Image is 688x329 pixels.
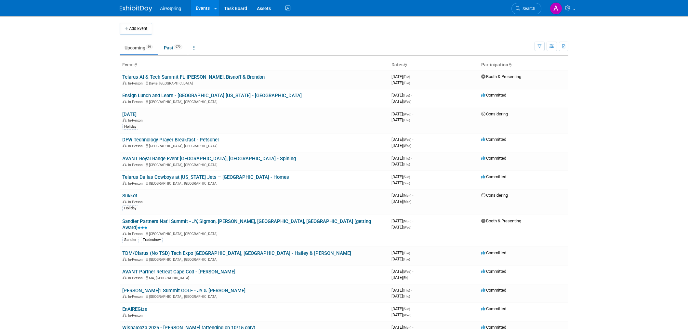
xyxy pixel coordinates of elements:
button: Add Event [120,23,152,34]
span: (Thu) [403,118,410,122]
a: Sandler Partners Nat'l Summit - JY, Sigmon, [PERSON_NAME], [GEOGRAPHIC_DATA], [GEOGRAPHIC_DATA] (... [122,218,371,230]
a: Telarus Dallas Cowboys at [US_STATE] Jets – [GEOGRAPHIC_DATA] - Homes [122,174,289,180]
span: In-Person [128,295,145,299]
span: - [411,288,412,293]
a: [PERSON_NAME]'l Summit GOLF - JY & [PERSON_NAME] [122,288,245,294]
span: [DATE] [391,312,411,317]
div: MA, [GEOGRAPHIC_DATA] [122,275,386,280]
span: 979 [174,45,182,49]
span: (Tue) [403,257,410,261]
img: In-Person Event [123,81,126,85]
span: In-Person [128,181,145,186]
span: [DATE] [391,257,410,261]
span: [DATE] [391,288,412,293]
span: (Wed) [403,112,411,116]
span: (Tue) [403,81,410,85]
span: - [412,218,413,223]
img: In-Person Event [123,276,126,279]
span: [DATE] [391,275,408,280]
a: Sort by Start Date [404,62,407,67]
span: (Tue) [403,94,410,97]
span: [DATE] [391,74,412,79]
span: Committed [481,250,506,255]
span: (Mon) [403,194,411,197]
span: Booth & Presenting [481,218,521,223]
div: [GEOGRAPHIC_DATA], [GEOGRAPHIC_DATA] [122,143,386,148]
img: In-Person Event [123,200,126,203]
span: [DATE] [391,93,412,98]
span: In-Person [128,257,145,262]
span: (Wed) [403,226,411,229]
span: [DATE] [391,306,412,311]
img: In-Person Event [123,313,126,317]
span: (Mon) [403,200,411,204]
span: 69 [146,45,153,49]
span: In-Person [128,163,145,167]
span: Considering [481,193,508,198]
span: [DATE] [391,80,410,85]
a: Upcoming69 [120,42,158,54]
span: - [411,250,412,255]
a: EnAIREGize [122,306,147,312]
div: [GEOGRAPHIC_DATA], [GEOGRAPHIC_DATA] [122,257,386,262]
div: [GEOGRAPHIC_DATA], [GEOGRAPHIC_DATA] [122,99,386,104]
span: - [411,156,412,161]
th: Participation [479,59,568,71]
span: In-Person [128,200,145,204]
span: Committed [481,137,506,142]
a: Sukkot [122,193,137,199]
img: Aila Ortiaga [550,2,562,15]
span: (Thu) [403,157,410,160]
a: Telarus AI & Tech Summit Ft. [PERSON_NAME], Bisnoff & Brondon [122,74,265,80]
img: In-Person Event [123,257,126,261]
span: [DATE] [391,143,411,148]
span: (Thu) [403,295,410,298]
span: - [411,93,412,98]
span: - [411,174,412,179]
a: DFW Technology Prayer Breakfast - Petschel [122,137,219,143]
a: AVANT Partner Retreat Cape Cod - [PERSON_NAME] [122,269,235,275]
span: In-Person [128,313,145,318]
span: - [412,137,413,142]
span: [DATE] [391,218,413,223]
span: [DATE] [391,294,410,298]
span: [DATE] [391,156,412,161]
div: [GEOGRAPHIC_DATA], [GEOGRAPHIC_DATA] [122,231,386,236]
span: - [411,74,412,79]
div: Holiday [122,124,138,130]
span: Considering [481,112,508,116]
span: (Sun) [403,181,410,185]
a: Past979 [159,42,187,54]
a: Search [511,3,541,14]
span: (Fri) [403,276,408,280]
span: AireSpring [160,6,181,11]
div: Tradeshow [141,237,163,243]
div: Sandler [122,237,139,243]
span: [DATE] [391,269,413,274]
img: In-Person Event [123,163,126,166]
span: - [412,193,413,198]
span: Committed [481,174,506,179]
span: (Sun) [403,175,410,179]
span: In-Person [128,81,145,86]
div: [GEOGRAPHIC_DATA], [GEOGRAPHIC_DATA] [122,162,386,167]
span: Committed [481,306,506,311]
span: In-Person [128,276,145,280]
span: (Thu) [403,289,410,292]
span: (Wed) [403,144,411,148]
a: [DATE] [122,112,137,117]
div: Holiday [122,205,138,211]
span: (Mon) [403,219,411,223]
span: (Tue) [403,251,410,255]
span: [DATE] [391,174,412,179]
img: In-Person Event [123,181,126,185]
span: [DATE] [391,225,411,230]
img: ExhibitDay [120,6,152,12]
span: Committed [481,288,506,293]
a: AVANT Royal Range Event [GEOGRAPHIC_DATA], [GEOGRAPHIC_DATA] - Spining [122,156,296,162]
span: In-Person [128,232,145,236]
span: Committed [481,269,506,274]
span: [DATE] [391,117,410,122]
a: TDM/Clarus (No TSD) Tech Expo [GEOGRAPHIC_DATA], [GEOGRAPHIC_DATA] - Hailey & [PERSON_NAME] [122,250,351,256]
span: In-Person [128,144,145,148]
